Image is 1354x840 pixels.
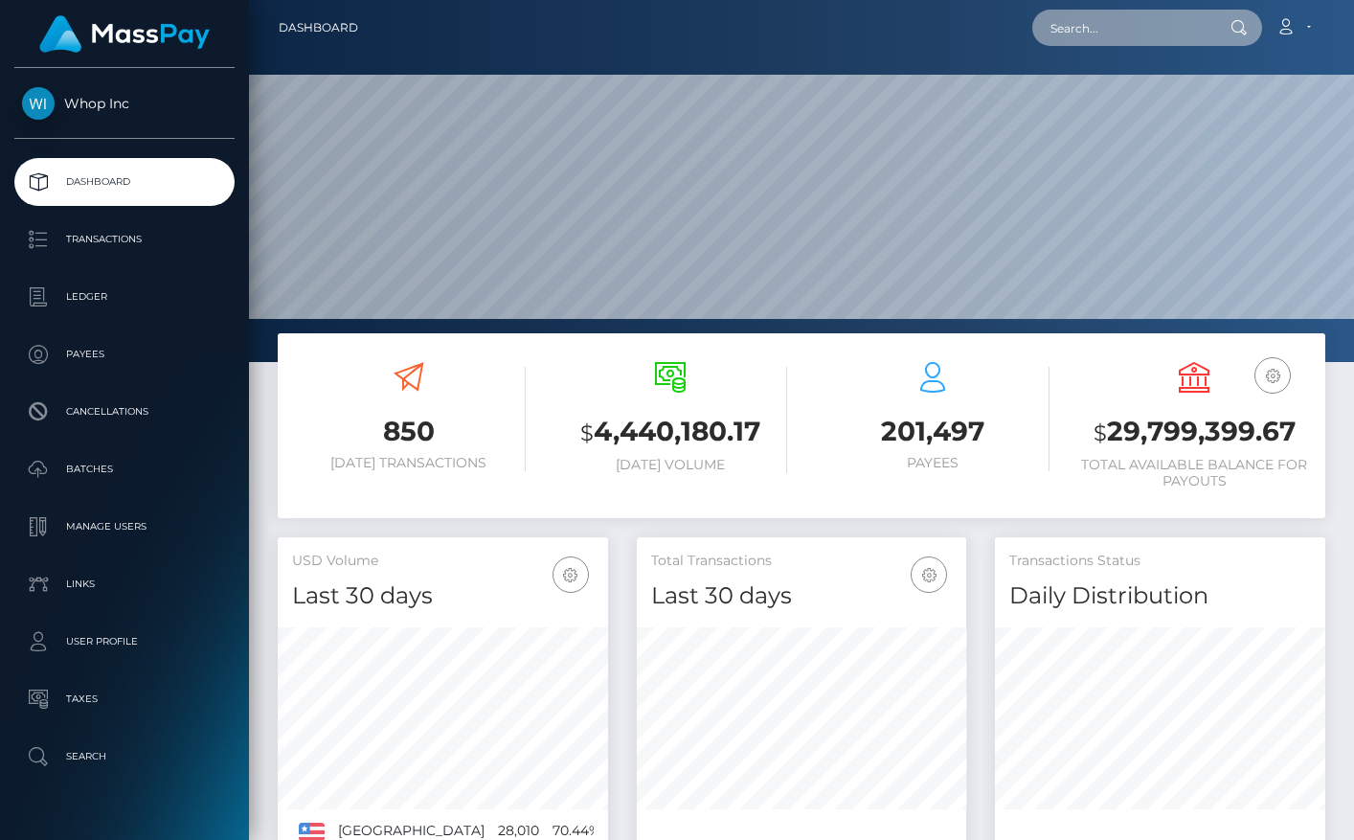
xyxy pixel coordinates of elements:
[292,552,594,571] h5: USD Volume
[1032,10,1212,46] input: Search...
[14,618,235,666] a: User Profile
[22,685,227,714] p: Taxes
[1009,552,1311,571] h5: Transactions Status
[14,503,235,551] a: Manage Users
[292,455,526,471] h6: [DATE] Transactions
[14,675,235,723] a: Taxes
[22,512,227,541] p: Manage Users
[22,87,55,120] img: Whop Inc
[816,455,1049,471] h6: Payees
[299,823,325,840] img: US.png
[292,413,526,450] h3: 850
[22,283,227,311] p: Ledger
[22,455,227,484] p: Batches
[292,579,594,613] h4: Last 30 days
[554,413,788,452] h3: 4,440,180.17
[22,225,227,254] p: Transactions
[22,168,227,196] p: Dashboard
[22,742,227,771] p: Search
[22,340,227,369] p: Payees
[580,420,594,446] small: $
[279,8,358,48] a: Dashboard
[14,216,235,263] a: Transactions
[14,560,235,608] a: Links
[14,95,235,112] span: Whop Inc
[14,158,235,206] a: Dashboard
[14,273,235,321] a: Ledger
[651,552,953,571] h5: Total Transactions
[14,445,235,493] a: Batches
[651,579,953,613] h4: Last 30 days
[14,388,235,436] a: Cancellations
[1078,413,1312,452] h3: 29,799,399.67
[1009,579,1311,613] h4: Daily Distribution
[22,397,227,426] p: Cancellations
[1078,457,1312,489] h6: Total Available Balance for Payouts
[22,627,227,656] p: User Profile
[14,733,235,781] a: Search
[816,413,1049,450] h3: 201,497
[22,570,227,599] p: Links
[1094,420,1107,446] small: $
[554,457,788,473] h6: [DATE] Volume
[39,15,210,53] img: MassPay Logo
[14,330,235,378] a: Payees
